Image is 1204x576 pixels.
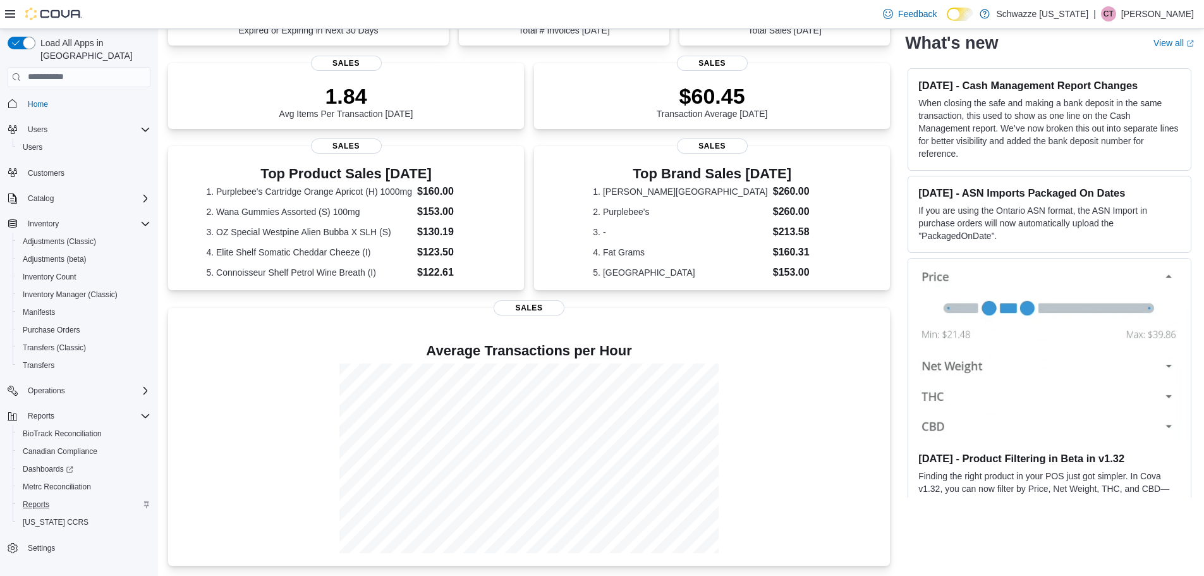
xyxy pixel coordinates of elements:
[593,166,831,181] h3: Top Brand Sales [DATE]
[3,539,155,557] button: Settings
[23,429,102,439] span: BioTrack Reconciliation
[18,287,123,302] a: Inventory Manager (Classic)
[23,540,150,556] span: Settings
[311,56,382,71] span: Sales
[417,245,486,260] dd: $123.50
[28,543,55,553] span: Settings
[3,121,155,138] button: Users
[1093,6,1096,21] p: |
[18,515,150,530] span: Washington CCRS
[13,339,155,357] button: Transfers (Classic)
[23,541,60,556] a: Settings
[1101,6,1116,21] div: Clinton Temple
[23,360,54,371] span: Transfers
[918,79,1181,92] h3: [DATE] - Cash Management Report Changes
[25,8,82,20] img: Cova
[18,305,60,320] a: Manifests
[947,8,973,21] input: Dark Mode
[18,479,96,494] a: Metrc Reconciliation
[13,478,155,496] button: Metrc Reconciliation
[18,515,94,530] a: [US_STATE] CCRS
[13,496,155,513] button: Reports
[417,184,486,199] dd: $160.00
[593,205,767,218] dt: 2. Purplebee's
[3,164,155,182] button: Customers
[13,250,155,268] button: Adjustments (beta)
[773,245,831,260] dd: $160.31
[494,300,564,316] span: Sales
[898,8,937,20] span: Feedback
[13,138,155,156] button: Users
[1153,38,1194,48] a: View allExternal link
[1121,6,1194,21] p: [PERSON_NAME]
[35,37,150,62] span: Load All Apps in [GEOGRAPHIC_DATA]
[13,443,155,460] button: Canadian Compliance
[18,140,47,155] a: Users
[593,246,767,259] dt: 4. Fat Grams
[593,266,767,279] dt: 5. [GEOGRAPHIC_DATA]
[206,205,412,218] dt: 2. Wana Gummies Assorted (S) 100mg
[28,193,54,204] span: Catalog
[417,265,486,280] dd: $122.61
[28,386,65,396] span: Operations
[593,226,767,238] dt: 3. -
[417,204,486,219] dd: $153.00
[23,464,73,474] span: Dashboards
[773,204,831,219] dd: $260.00
[677,56,748,71] span: Sales
[18,358,150,373] span: Transfers
[18,340,91,355] a: Transfers (Classic)
[23,383,70,398] button: Operations
[23,408,59,424] button: Reports
[206,246,412,259] dt: 4. Elite Shelf Somatic Cheddar Cheeze (I)
[23,482,91,492] span: Metrc Reconciliation
[3,382,155,400] button: Operations
[18,234,101,249] a: Adjustments (Classic)
[28,125,47,135] span: Users
[206,166,485,181] h3: Top Product Sales [DATE]
[1186,40,1194,47] svg: External link
[23,499,49,510] span: Reports
[773,184,831,199] dd: $260.00
[3,407,155,425] button: Reports
[23,122,150,137] span: Users
[18,462,78,477] a: Dashboards
[657,83,768,109] p: $60.45
[28,219,59,229] span: Inventory
[206,226,412,238] dt: 3. OZ Special Westpine Alien Bubba X SLH (S)
[18,252,150,267] span: Adjustments (beta)
[23,446,97,457] span: Canadian Compliance
[23,408,150,424] span: Reports
[18,444,102,459] a: Canadian Compliance
[18,479,150,494] span: Metrc Reconciliation
[18,269,150,285] span: Inventory Count
[13,513,155,531] button: [US_STATE] CCRS
[3,215,155,233] button: Inventory
[23,216,64,231] button: Inventory
[18,305,150,320] span: Manifests
[18,358,59,373] a: Transfers
[18,426,107,441] a: BioTrack Reconciliation
[918,452,1181,465] h3: [DATE] - Product Filtering in Beta in v1.32
[23,307,55,317] span: Manifests
[23,122,52,137] button: Users
[677,138,748,154] span: Sales
[18,462,150,477] span: Dashboards
[18,322,150,338] span: Purchase Orders
[28,168,64,178] span: Customers
[18,140,150,155] span: Users
[279,83,413,119] div: Avg Items Per Transaction [DATE]
[18,497,150,512] span: Reports
[13,357,155,374] button: Transfers
[18,252,92,267] a: Adjustments (beta)
[23,166,70,181] a: Customers
[23,272,76,282] span: Inventory Count
[23,517,88,527] span: [US_STATE] CCRS
[417,224,486,240] dd: $130.19
[878,1,942,27] a: Feedback
[23,236,96,247] span: Adjustments (Classic)
[1104,6,1114,21] span: CT
[23,343,86,353] span: Transfers (Classic)
[23,191,59,206] button: Catalog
